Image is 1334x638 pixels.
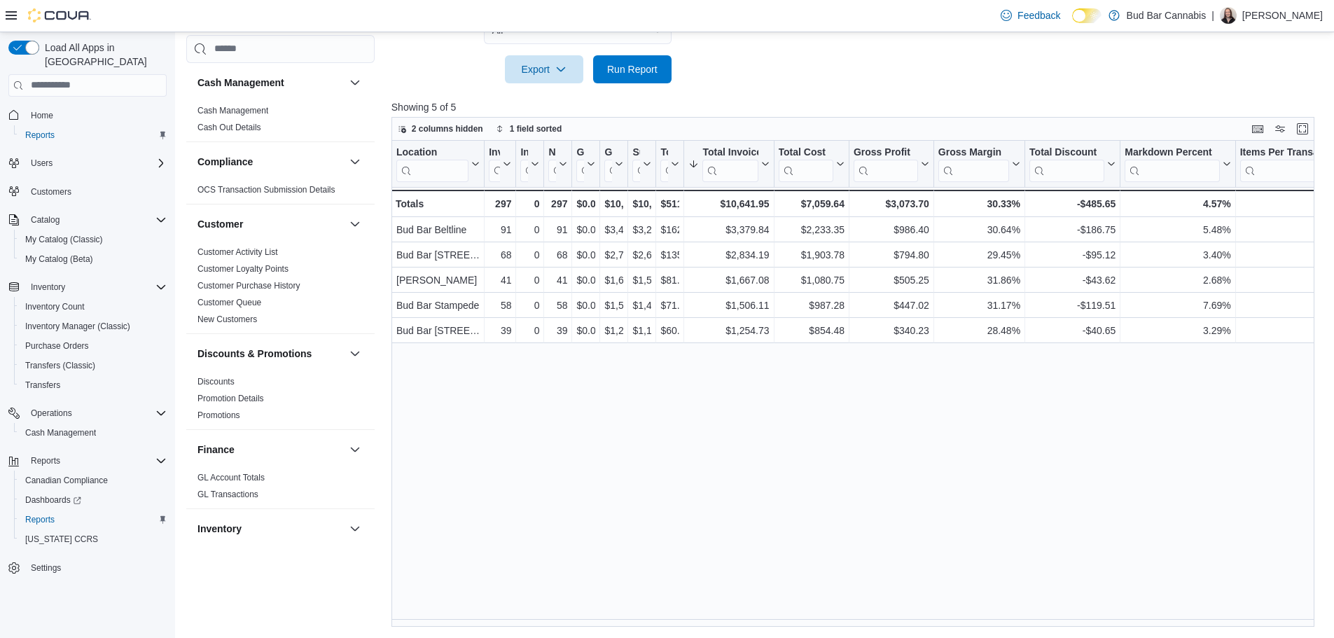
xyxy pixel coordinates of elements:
[576,146,584,159] div: Gift Cards
[197,490,258,499] a: GL Transactions
[1249,120,1266,137] button: Keyboard shortcuts
[20,472,167,489] span: Canadian Compliance
[660,297,679,314] div: $71.81
[25,211,65,228] button: Catalog
[688,247,769,263] div: $2,834.19
[3,105,172,125] button: Home
[347,153,363,170] button: Compliance
[396,146,468,181] div: Location
[25,514,55,525] span: Reports
[702,146,758,159] div: Total Invoiced
[25,452,66,469] button: Reports
[938,322,1020,339] div: 28.48%
[1125,146,1219,181] div: Markdown Percent
[25,107,59,124] a: Home
[938,195,1020,212] div: 30.33%
[20,127,60,144] a: Reports
[20,531,167,548] span: Washington CCRS
[197,443,235,457] h3: Finance
[197,522,344,536] button: Inventory
[391,100,1324,114] p: Showing 5 of 5
[778,146,833,181] div: Total Cost
[197,155,344,169] button: Compliance
[25,211,167,228] span: Catalog
[520,272,539,289] div: 0
[489,247,511,263] div: 68
[854,221,929,238] div: $986.40
[25,405,78,422] button: Operations
[25,130,55,141] span: Reports
[197,443,344,457] button: Finance
[1029,195,1116,212] div: -$485.65
[576,146,584,181] div: Gift Card Sales
[3,403,172,423] button: Operations
[854,146,918,159] div: Gross Profit
[520,247,539,263] div: 0
[632,195,651,212] div: $10,133.34
[778,146,833,159] div: Total Cost
[197,263,289,275] span: Customer Loyalty Points
[1125,272,1230,289] div: 2.68%
[1211,7,1214,24] p: |
[576,247,595,263] div: $0.00
[25,321,130,332] span: Inventory Manager (Classic)
[520,221,539,238] div: 0
[20,511,60,528] a: Reports
[688,195,769,212] div: $10,641.95
[1125,221,1230,238] div: 5.48%
[513,55,575,83] span: Export
[576,322,595,339] div: $0.00
[197,314,257,324] a: New Customers
[20,357,101,374] a: Transfers (Classic)
[604,146,612,159] div: Gross Sales
[548,247,567,263] div: 68
[186,244,375,333] div: Customer
[778,297,844,314] div: $987.28
[186,181,375,204] div: Compliance
[520,146,539,181] button: Invoices Ref
[3,277,172,297] button: Inventory
[197,76,344,90] button: Cash Management
[604,221,623,238] div: $3,406.50
[197,185,335,195] a: OCS Transaction Submission Details
[489,146,511,181] button: Invoices Sold
[489,221,511,238] div: 91
[31,408,72,419] span: Operations
[938,221,1020,238] div: 30.64%
[1029,247,1116,263] div: -$95.12
[39,41,167,69] span: Load All Apps in [GEOGRAPHIC_DATA]
[854,297,929,314] div: $447.02
[489,146,500,181] div: Invoices Sold
[576,195,595,212] div: $0.00
[688,322,769,339] div: $1,254.73
[197,123,261,132] a: Cash Out Details
[197,472,265,483] span: GL Account Totals
[20,511,167,528] span: Reports
[660,247,679,263] div: $135.61
[392,120,489,137] button: 2 columns hidden
[396,195,480,212] div: Totals
[14,529,172,549] button: [US_STATE] CCRS
[20,377,167,394] span: Transfers
[197,377,235,387] a: Discounts
[548,195,567,212] div: 297
[1127,7,1207,24] p: Bud Bar Cannabis
[604,146,612,181] div: Gross Sales
[505,55,583,83] button: Export
[1125,146,1219,159] div: Markdown Percent
[186,102,375,141] div: Cash Management
[31,158,53,169] span: Users
[1125,322,1230,339] div: 3.29%
[3,181,172,202] button: Customers
[604,322,623,339] div: $1,235.36
[14,375,172,395] button: Transfers
[412,123,483,134] span: 2 columns hidden
[854,322,929,339] div: $340.23
[31,282,65,293] span: Inventory
[20,424,102,441] a: Cash Management
[1029,146,1104,181] div: Total Discount
[31,186,71,197] span: Customers
[396,322,480,339] div: Bud Bar [STREET_ADDRESS]
[510,123,562,134] span: 1 field sorted
[1029,297,1116,314] div: -$119.51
